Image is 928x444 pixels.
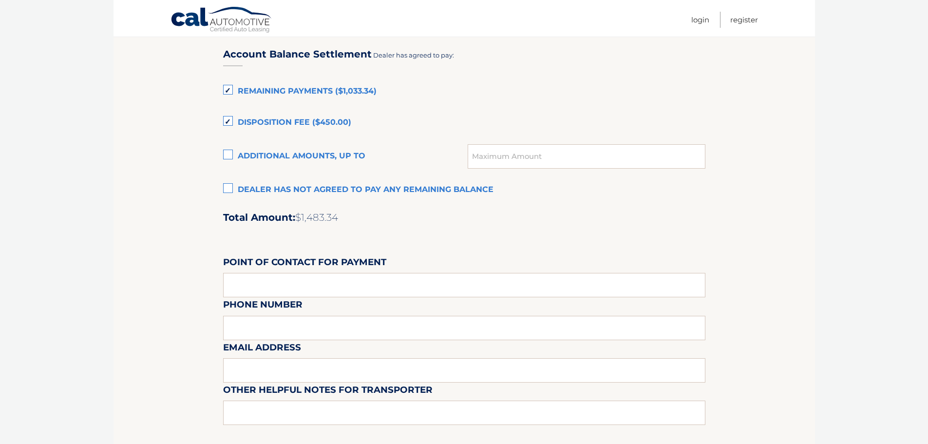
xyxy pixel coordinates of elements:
[170,6,273,35] a: Cal Automotive
[223,113,705,133] label: Disposition Fee ($450.00)
[223,48,372,60] h3: Account Balance Settlement
[223,147,468,166] label: Additional amounts, up to
[223,82,705,101] label: Remaining Payments ($1,033.34)
[691,12,709,28] a: Login
[373,51,454,59] span: Dealer has agreed to pay:
[223,255,386,273] label: Point of Contact for Payment
[468,144,705,169] input: Maximum Amount
[223,180,705,200] label: Dealer has not agreed to pay any remaining balance
[295,212,338,223] span: $1,483.34
[223,340,301,358] label: Email Address
[223,212,705,224] h2: Total Amount:
[730,12,758,28] a: Register
[223,383,433,401] label: Other helpful notes for transporter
